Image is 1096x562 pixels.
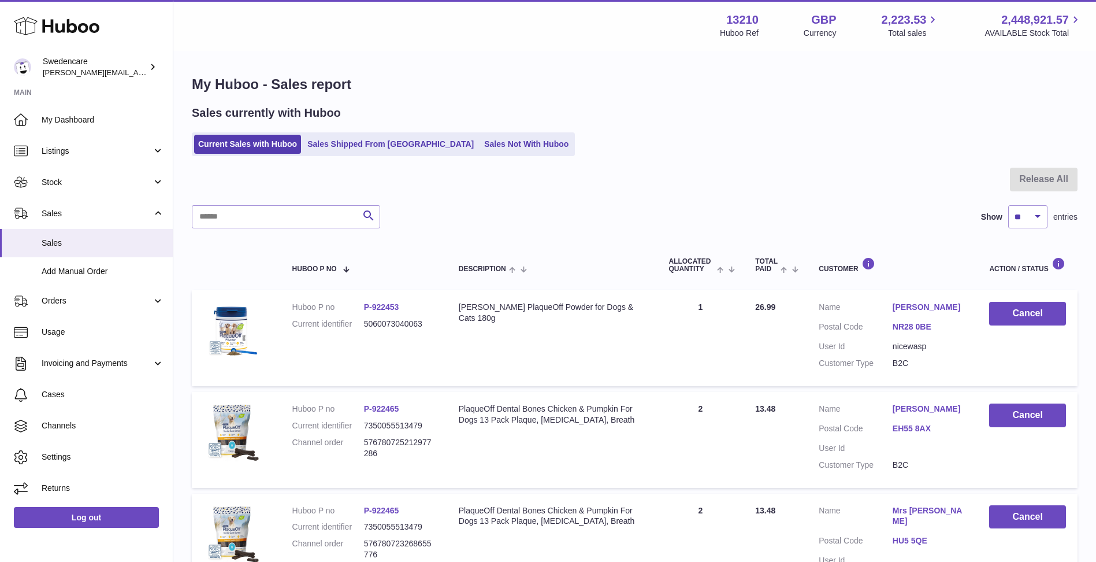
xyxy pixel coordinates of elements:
[303,135,478,154] a: Sales Shipped From [GEOGRAPHIC_DATA]
[819,341,893,352] dt: User Id
[893,460,967,471] dd: B2C
[42,238,164,249] span: Sales
[657,392,744,488] td: 2
[819,302,893,316] dt: Name
[893,404,967,415] a: [PERSON_NAME]
[42,483,164,494] span: Returns
[989,257,1066,273] div: Action / Status
[989,302,1066,326] button: Cancel
[364,420,436,431] dd: 7350055513479
[43,68,293,77] span: [PERSON_NAME][EMAIL_ADDRESS][PERSON_NAME][DOMAIN_NAME]
[292,505,364,516] dt: Huboo P no
[480,135,573,154] a: Sales Not With Huboo
[893,505,967,527] a: Mrs [PERSON_NAME]
[811,12,836,28] strong: GBP
[42,114,164,125] span: My Dashboard
[203,404,261,461] img: $_57.JPG
[981,212,1002,223] label: Show
[882,12,927,28] span: 2,223.53
[989,505,1066,529] button: Cancel
[364,506,399,515] a: P-922465
[819,423,893,437] dt: Postal Code
[720,28,759,39] div: Huboo Ref
[42,420,164,431] span: Channels
[668,258,714,273] span: ALLOCATED Quantity
[42,177,152,188] span: Stock
[14,507,159,528] a: Log out
[364,522,436,533] dd: 7350055513479
[755,302,775,312] span: 26.99
[42,146,152,157] span: Listings
[42,208,152,219] span: Sales
[893,358,967,369] dd: B2C
[292,420,364,431] dt: Current identifier
[819,460,893,471] dt: Customer Type
[292,437,364,459] dt: Channel order
[42,452,164,463] span: Settings
[292,302,364,313] dt: Huboo P no
[893,423,967,434] a: EH55 8AX
[755,404,775,413] span: 13.48
[292,265,337,273] span: Huboo P no
[819,404,893,417] dt: Name
[893,302,967,313] a: [PERSON_NAME]
[819,443,893,454] dt: User Id
[192,105,341,121] h2: Sales currently with Huboo
[989,404,1066,427] button: Cancel
[42,266,164,277] span: Add Manual Order
[893,341,967,352] dd: nicewasp
[42,389,164,400] span: Cases
[888,28,939,39] span: Total sales
[42,295,152,306] span: Orders
[364,302,399,312] a: P-922453
[43,56,147,78] div: Swedencare
[657,290,744,386] td: 1
[459,505,646,527] div: PlaqueOff Dental Bones Chicken & Pumpkin For Dogs 13 Pack Plaque, [MEDICAL_DATA], Breath
[292,319,364,330] dt: Current identifier
[1053,212,1078,223] span: entries
[42,358,152,369] span: Invoicing and Payments
[292,522,364,533] dt: Current identifier
[893,535,967,546] a: HU5 5QE
[364,437,436,459] dd: 576780725212977286
[726,12,759,28] strong: 13210
[364,538,436,560] dd: 576780723268655776
[194,135,301,154] a: Current Sales with Huboo
[819,505,893,530] dt: Name
[893,321,967,332] a: NR28 0BE
[203,302,261,360] img: $_57.JPG
[984,12,1082,39] a: 2,448,921.57 AVAILABLE Stock Total
[364,404,399,413] a: P-922465
[804,28,837,39] div: Currency
[459,302,646,324] div: [PERSON_NAME] PlaqueOff Powder for Dogs & Cats 180g
[14,58,31,76] img: daniel.corbridge@swedencare.co.uk
[292,404,364,415] dt: Huboo P no
[819,321,893,335] dt: Postal Code
[755,258,778,273] span: Total paid
[459,404,646,426] div: PlaqueOff Dental Bones Chicken & Pumpkin For Dogs 13 Pack Plaque, [MEDICAL_DATA], Breath
[1001,12,1069,28] span: 2,448,921.57
[292,538,364,560] dt: Channel order
[42,327,164,338] span: Usage
[755,506,775,515] span: 13.48
[882,12,940,39] a: 2,223.53 Total sales
[819,257,966,273] div: Customer
[984,28,1082,39] span: AVAILABLE Stock Total
[819,535,893,549] dt: Postal Code
[459,265,506,273] span: Description
[819,358,893,369] dt: Customer Type
[364,319,436,330] dd: 5060073040063
[192,75,1078,94] h1: My Huboo - Sales report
